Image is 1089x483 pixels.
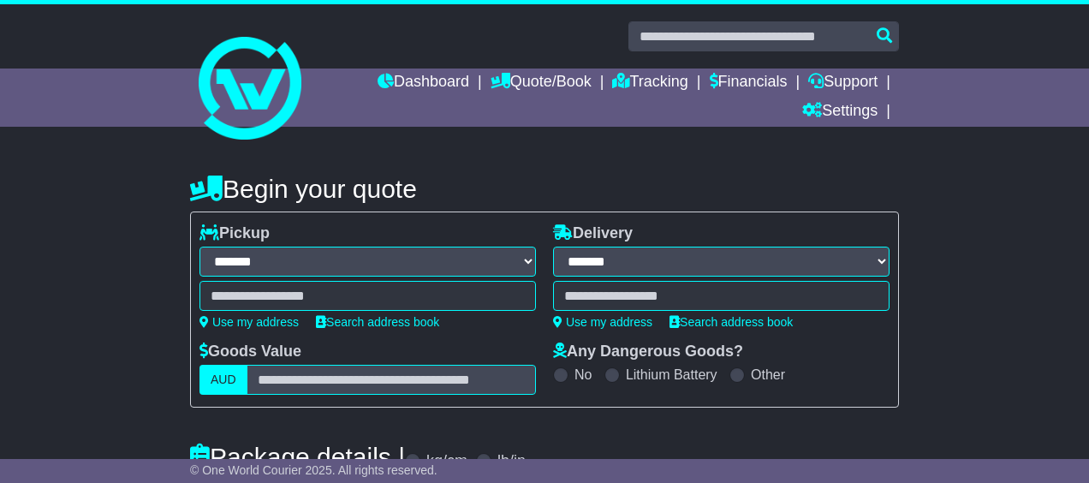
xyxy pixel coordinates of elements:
label: Goods Value [199,343,301,361]
a: Search address book [316,315,439,329]
label: No [574,367,592,383]
a: Dashboard [378,69,469,98]
label: Other [751,367,785,383]
label: Delivery [553,224,633,243]
a: Quote/Book [491,69,592,98]
a: Use my address [199,315,299,329]
a: Use my address [553,315,652,329]
a: Financials [710,69,788,98]
label: lb/in [497,452,526,471]
label: Pickup [199,224,270,243]
label: kg/cm [426,452,467,471]
a: Tracking [612,69,687,98]
a: Settings [802,98,878,127]
span: © One World Courier 2025. All rights reserved. [190,463,437,477]
label: Lithium Battery [626,367,717,383]
h4: Package details | [190,443,405,471]
label: AUD [199,365,247,395]
h4: Begin your quote [190,175,899,203]
a: Support [808,69,878,98]
a: Search address book [669,315,793,329]
label: Any Dangerous Goods? [553,343,743,361]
